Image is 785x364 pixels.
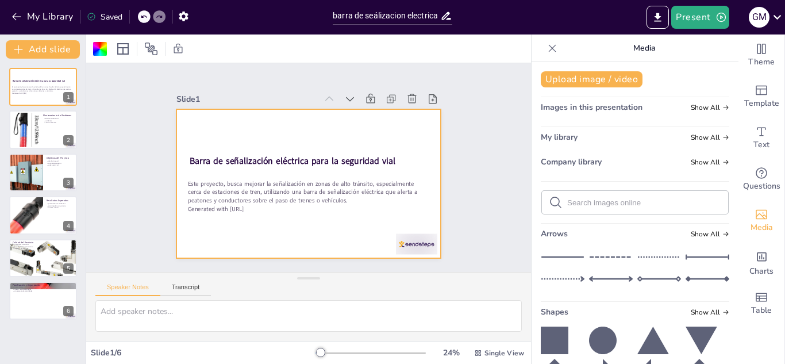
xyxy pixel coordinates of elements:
[43,113,74,117] p: Planteamiento del Problema
[47,207,74,209] p: cambio cultural
[47,205,74,207] p: participación comunitaria
[9,282,77,320] div: 6
[541,71,642,87] button: Upload image / video
[182,141,420,240] p: Este proyecto, busca mejorar la señalización en zonas de alto tránsito, especialmente cerca de es...
[541,156,602,167] span: Company library
[12,92,74,94] p: Generated with [URL]
[484,348,524,358] span: Single View
[738,35,784,76] div: Change the overall theme
[63,306,74,316] div: 6
[63,135,74,145] div: 2
[751,304,772,317] span: Table
[541,228,568,239] span: Arrows
[333,7,440,24] input: Insert title
[691,230,729,238] span: Show all
[671,6,729,29] button: Present
[13,286,74,288] p: metas claras
[63,263,74,274] div: 5
[87,12,122,22] div: Saved
[738,242,784,283] div: Add charts and graphs
[47,160,74,162] p: diseño integral
[541,132,578,143] span: My library
[647,6,669,29] button: Export to PowerPoint
[743,180,780,193] span: Questions
[63,221,74,231] div: 4
[114,40,132,58] div: Layout
[91,347,315,358] div: Slide 1 / 6
[47,164,74,167] p: conciencia vial
[567,198,721,207] input: Search images online
[13,290,74,293] p: cronograma de actividades
[13,79,66,82] strong: Barra de señalización eléctrica para la seguridad vial
[13,240,74,244] p: Calidad del Producto
[202,56,339,110] div: Slide 1
[738,159,784,200] div: Get real-time input from your audience
[95,283,160,296] button: Speaker Notes
[749,7,769,28] div: G M
[160,283,211,296] button: Transcript
[738,117,784,159] div: Add text boxes
[43,117,74,120] p: falta de señalización
[691,158,729,166] span: Show all
[63,92,74,102] div: 1
[13,243,74,246] p: materiales duraderos
[43,121,74,124] p: solución efectiva
[561,35,727,62] p: Media
[9,196,77,234] div: 4
[437,347,465,358] div: 24 %
[541,102,642,113] span: Images in this presentation
[744,97,779,110] span: Template
[195,118,395,193] strong: Barra de señalización eléctrica para la seguridad vial
[63,178,74,188] div: 3
[43,119,74,121] p: accidentes
[13,283,74,287] p: Planificación y Organización
[738,200,784,242] div: Add images, graphics, shapes or video
[738,76,784,117] div: Add ready made slides
[47,156,74,160] p: Objetivos del Proyecto
[691,133,729,141] span: Show all
[749,6,769,29] button: G M
[691,308,729,316] span: Show all
[751,221,773,234] span: Media
[12,86,74,92] p: Este proyecto, busca mejorar la señalización en zonas de alto tránsito, especialmente cerca de es...
[753,139,769,151] span: Text
[144,42,158,56] span: Position
[6,40,80,59] button: Add slide
[738,283,784,324] div: Add a table
[748,56,775,68] span: Theme
[47,162,74,164] p: seguridad peatonal
[47,203,74,205] p: prevención de accidentes
[9,7,78,26] button: My Library
[541,306,568,317] span: Shapes
[13,247,74,250] p: impacto positivo
[179,166,412,248] p: Generated with [URL]
[9,239,77,277] div: 5
[47,199,74,202] p: Resultados Esperados
[13,246,74,248] p: pruebas de funcionamiento
[691,104,729,112] span: Show all
[9,110,77,148] div: 2
[9,68,77,106] div: 1
[13,288,74,290] p: roles y responsabilidades
[9,154,77,191] div: 3
[749,265,774,278] span: Charts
